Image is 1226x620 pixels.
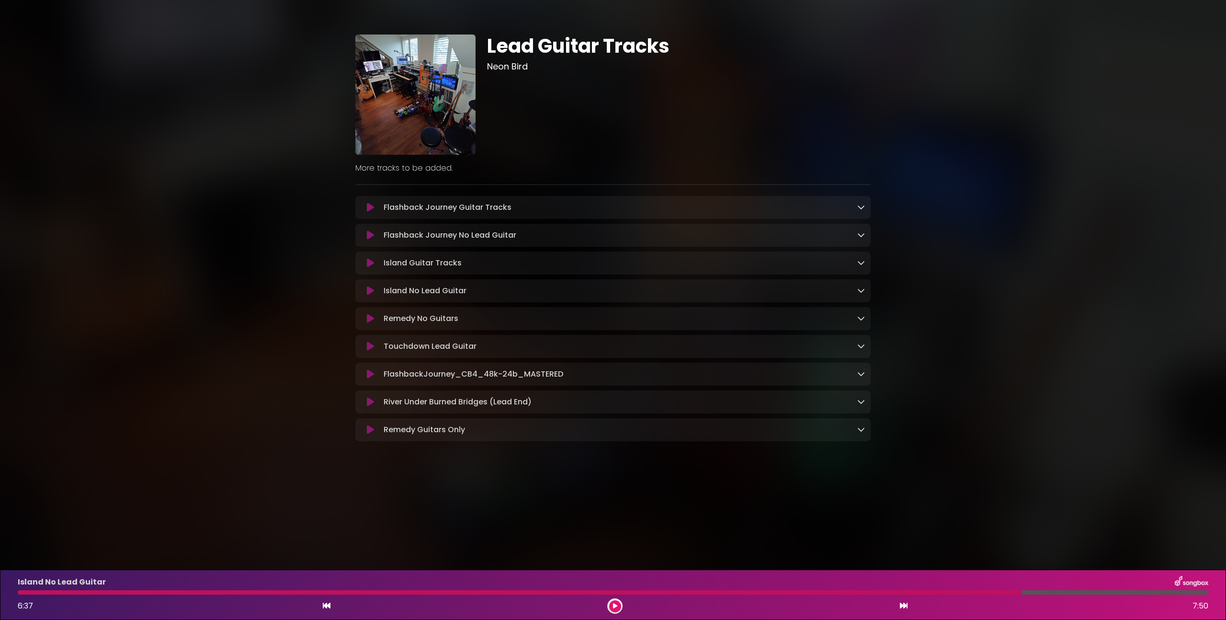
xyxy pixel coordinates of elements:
p: More tracks to be added. [355,162,871,174]
p: Touchdown Lead Guitar [384,341,477,352]
p: Remedy Guitars Only [384,424,465,436]
p: Flashback Journey Guitar Tracks [384,202,511,213]
p: FlashbackJourney_CB4_48k-24b_MASTERED [384,368,563,380]
p: River Under Burned Bridges (Lead End) [384,396,532,408]
h1: Lead Guitar Tracks [487,34,871,57]
p: Island No Lead Guitar [384,285,466,297]
p: Flashback Journey No Lead Guitar [384,230,516,241]
p: Island Guitar Tracks [384,257,462,269]
h3: Neon Bird [487,61,871,72]
img: rmArDJfHT6qm0tY6uTOw [355,34,476,155]
p: Remedy No Guitars [384,313,458,324]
